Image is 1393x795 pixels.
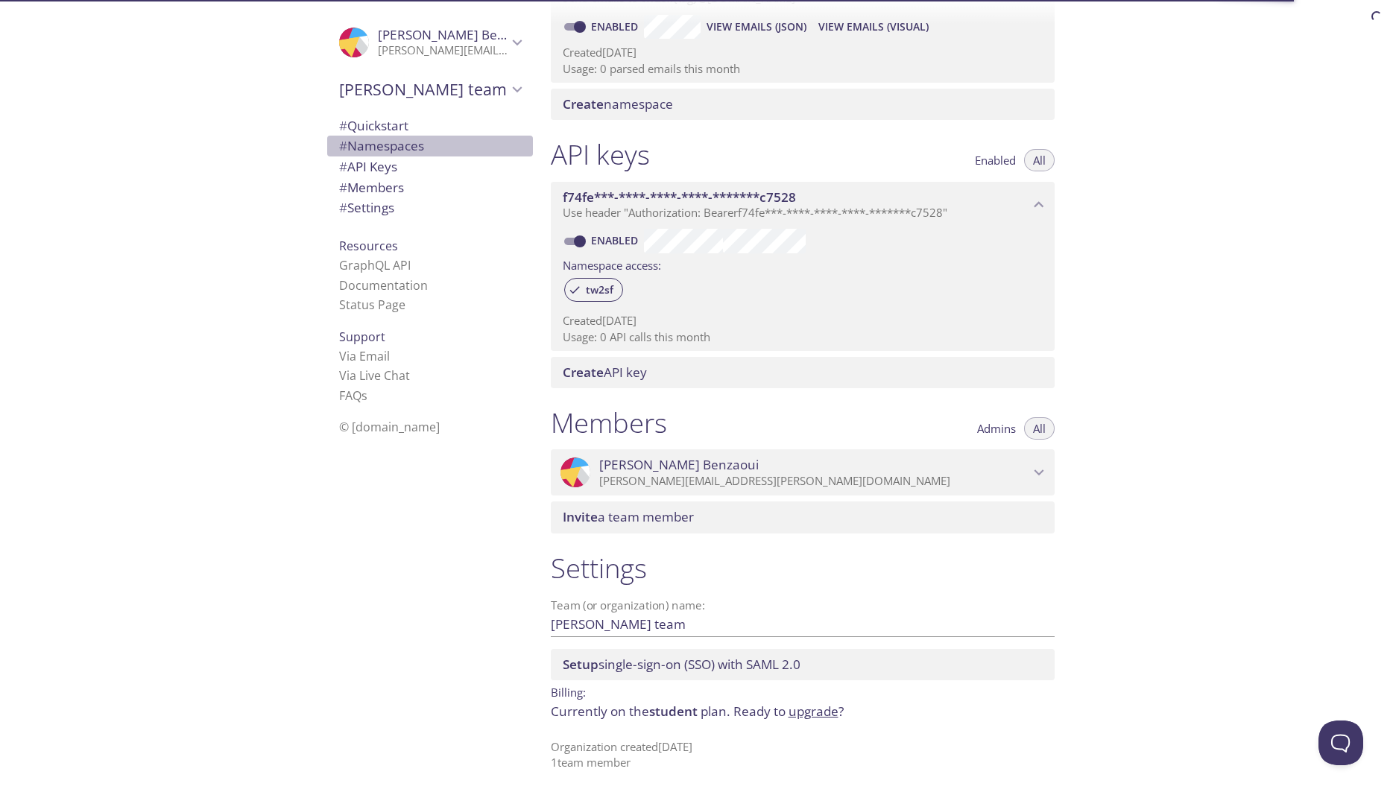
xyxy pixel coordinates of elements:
p: Created [DATE] [563,313,1043,329]
span: [PERSON_NAME] Benzaoui [378,26,537,43]
span: [PERSON_NAME] team [339,79,508,100]
span: # [339,137,347,154]
a: Enabled [589,233,644,247]
div: Invite a team member [551,501,1055,533]
p: Billing: [551,680,1055,702]
h1: Members [551,406,667,440]
div: Quickstart [327,115,533,136]
p: [PERSON_NAME][EMAIL_ADDRESS][PERSON_NAME][DOMAIN_NAME] [378,43,508,58]
a: upgrade [789,703,838,720]
h1: API keys [551,138,650,171]
div: Elias's team [327,70,533,109]
a: Via Email [339,348,390,364]
span: s [361,387,367,404]
span: API Keys [339,158,397,175]
span: Settings [339,199,394,216]
div: Setup SSO [551,649,1055,680]
span: Support [339,329,385,345]
p: Organization created [DATE] 1 team member [551,739,1055,771]
span: # [339,117,347,134]
div: Elias Benzaoui [327,18,533,67]
span: Namespaces [339,137,424,154]
a: Documentation [339,277,428,294]
div: Members [327,177,533,198]
button: Admins [968,417,1025,440]
label: Namespace access: [563,253,661,275]
p: Currently on the plan. [551,702,1055,721]
span: single-sign-on (SSO) with SAML 2.0 [563,656,800,673]
div: Create namespace [551,89,1055,120]
div: Elias Benzaoui [551,449,1055,495]
span: Setup [563,656,598,673]
div: Create API Key [551,357,1055,388]
p: [PERSON_NAME][EMAIL_ADDRESS][PERSON_NAME][DOMAIN_NAME] [599,474,1029,489]
button: View Emails (JSON) [701,15,812,39]
a: Enabled [589,19,644,34]
span: student [649,703,698,720]
span: [PERSON_NAME] Benzaoui [599,457,759,473]
span: Invite [563,508,598,525]
span: Ready to ? [733,703,844,720]
label: Team (or organization) name: [551,600,706,611]
span: a team member [563,508,694,525]
a: FAQ [339,387,367,404]
iframe: Help Scout Beacon - Open [1318,720,1363,765]
a: Via Live Chat [339,367,410,384]
span: API key [563,364,647,381]
p: Created [DATE] [563,45,1043,60]
span: View Emails (JSON) [707,18,806,36]
div: Team Settings [327,197,533,218]
h1: Settings [551,551,1055,585]
span: Resources [339,238,398,254]
a: Status Page [339,297,405,313]
a: GraphQL API [339,257,411,273]
span: # [339,199,347,216]
p: Usage: 0 API calls this month [563,329,1043,345]
span: Create [563,95,604,113]
div: tw2sf [564,278,623,302]
span: # [339,158,347,175]
span: View Emails (Visual) [818,18,929,36]
p: Usage: 0 parsed emails this month [563,61,1043,77]
button: All [1024,149,1055,171]
span: tw2sf [577,283,622,297]
span: namespace [563,95,673,113]
span: Quickstart [339,117,408,134]
span: Members [339,179,404,196]
button: All [1024,417,1055,440]
span: Create [563,364,604,381]
div: API Keys [327,156,533,177]
span: # [339,179,347,196]
button: Enabled [966,149,1025,171]
div: Namespaces [327,136,533,156]
button: View Emails (Visual) [812,15,935,39]
span: © [DOMAIN_NAME] [339,419,440,435]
